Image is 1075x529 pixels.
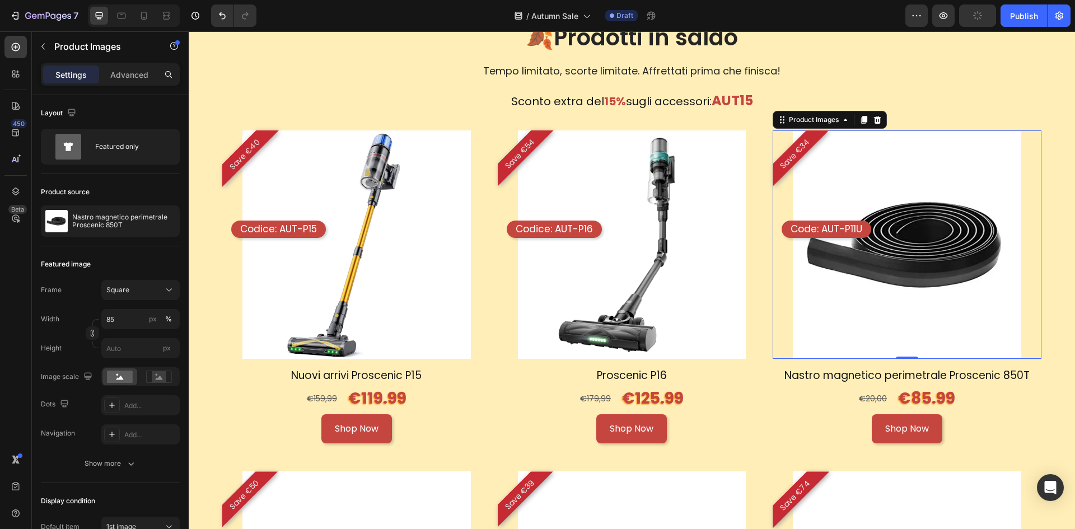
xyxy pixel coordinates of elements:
[604,99,833,327] a: Nastro magnetico perimetrale Proscenic 850T
[41,369,95,385] div: Image scale
[124,401,177,411] div: Add...
[106,285,129,295] span: Square
[54,99,282,327] a: Nuovi arrivi Proscenic P15
[408,383,478,413] a: Shop Now
[526,10,529,22] span: /
[41,453,180,474] button: Show more
[390,361,423,373] div: €179,99
[189,31,1075,529] iframe: Design area
[73,9,78,22] p: 7
[309,336,578,353] h1: Proscenic P16
[41,285,62,295] label: Frame
[101,280,180,300] button: Square
[54,40,149,53] p: Product Images
[211,4,256,27] div: Undo/Redo
[41,343,62,353] label: Height
[52,191,128,204] p: Codice: AUT-P15
[616,11,633,21] span: Draft
[101,309,180,329] input: px%
[523,60,564,78] strong: AUT15
[669,361,699,373] div: €20,00
[162,312,175,326] button: px
[11,119,27,128] div: 450
[160,353,218,381] p: €119.99
[531,10,578,22] span: Autumn Sale
[85,458,137,469] div: Show more
[415,62,437,78] strong: 15%
[41,314,59,324] label: Width
[41,259,91,269] div: Featured image
[35,59,852,80] p: Sconto extra del sugli accessori:
[124,430,177,440] div: Add...
[329,99,558,327] a: Proscenic P16
[433,353,495,381] p: €125.99
[149,314,157,324] div: px
[146,390,190,406] p: Shop Now
[163,344,171,352] span: px
[1037,474,1064,501] div: Open Intercom Messenger
[35,33,852,46] p: Tempo limitato, scorte limitate. Affrettati prima che finisca!
[133,383,203,413] a: Shop Now
[421,390,465,406] p: Shop Now
[41,397,71,412] div: Dots
[584,336,853,353] h1: Nastro magnetico perimetrale Proscenic 850T
[146,312,160,326] button: %
[117,361,149,373] div: €159,99
[41,106,78,121] div: Layout
[34,336,302,353] h1: Nuovi arrivi Proscenic P15
[1010,10,1038,22] div: Publish
[31,98,81,148] pre: Save €40
[598,83,652,93] div: Product Images
[41,428,75,438] div: Navigation
[55,69,87,81] p: Settings
[602,191,674,204] p: Code: AUT-P11U
[683,383,754,413] a: Shop Now
[697,390,740,406] p: Shop Now
[95,134,163,160] div: Featured only
[582,439,632,489] pre: Save €74
[110,69,148,81] p: Advanced
[8,205,27,214] div: Beta
[101,338,180,358] input: px
[306,439,356,488] pre: Save €39
[41,496,95,506] div: Display condition
[1001,4,1048,27] button: Publish
[306,98,356,148] pre: Save €54
[41,187,90,197] div: Product source
[327,191,404,204] p: Codice: AUT-P16
[45,210,68,232] img: product feature img
[4,4,83,27] button: 7
[582,98,632,148] pre: Save €34
[709,353,766,381] p: €85.99
[604,99,833,327] img: Proscenic 850T Boundary Magnetic Tape Proscenic
[165,314,172,324] div: %
[31,439,81,488] pre: Save €50
[72,213,175,229] p: Nastro magnetico perimetrale Proscenic 850T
